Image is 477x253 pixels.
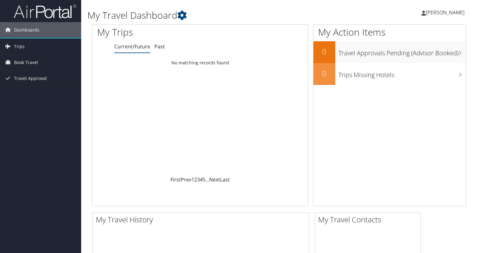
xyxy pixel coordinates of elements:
h1: My Action Items [313,26,466,39]
h2: My Travel History [96,214,309,225]
a: 2 [194,176,197,183]
a: Current/Future [114,43,150,50]
a: 0Trips Missing Hotels [313,63,466,85]
a: 5 [203,176,205,183]
h2: My Travel Contacts [318,214,420,225]
h1: My Trips [97,26,214,39]
a: 0Travel Approvals Pending (Advisor Booked) [313,41,466,63]
a: Next [209,176,220,183]
h2: 0 [313,68,335,79]
a: 3 [197,176,200,183]
a: 1 [191,176,194,183]
h3: Trips Missing Hotels [338,67,466,79]
img: airportal-logo.png [14,4,76,19]
td: No matching records found [92,57,308,68]
span: Book Travel [14,55,38,70]
h1: My Travel Dashboard [87,9,343,22]
a: First [170,176,181,183]
a: Last [220,176,230,183]
span: Dashboards [14,22,39,38]
h2: 0 [313,46,335,57]
h3: Travel Approvals Pending (Advisor Booked) [338,46,466,57]
a: Prev [181,176,191,183]
span: Travel Approval [14,71,47,86]
a: Past [155,43,165,50]
span: … [205,176,209,183]
a: 4 [200,176,203,183]
span: [PERSON_NAME] [426,9,465,16]
a: [PERSON_NAME] [421,3,471,22]
span: Trips [14,39,25,54]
